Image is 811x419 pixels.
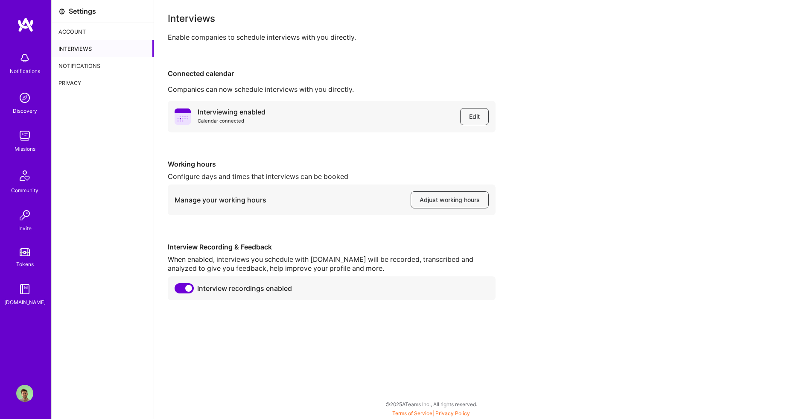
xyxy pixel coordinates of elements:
img: User Avatar [16,385,33,402]
div: Interview Recording & Feedback [168,243,496,252]
img: Invite [16,207,33,224]
i: icon Settings [58,8,65,15]
div: Account [52,23,154,40]
img: bell [16,50,33,67]
div: Interviews [168,14,797,23]
div: Invite [18,224,32,233]
img: teamwork [16,127,33,144]
div: [DOMAIN_NAME] [4,298,46,307]
a: Terms of Service [392,410,432,416]
span: | [392,410,470,416]
img: logo [17,17,34,32]
div: Tokens [16,260,34,269]
a: User Avatar [14,385,35,402]
span: Edit [469,112,480,121]
img: Community [15,165,35,186]
div: Privacy [52,74,154,91]
img: discovery [16,89,33,106]
div: Notifications [52,57,154,74]
div: Manage your working hours [175,196,266,205]
div: Missions [15,144,35,153]
div: Notifications [10,67,40,76]
div: Configure days and times that interviews can be booked [168,172,496,181]
button: Edit [460,108,489,125]
i: icon PurpleCalendar [175,108,191,125]
img: guide book [16,281,33,298]
div: Interviews [52,40,154,57]
div: Working hours [168,160,496,169]
div: Settings [69,7,96,16]
div: Connected calendar [168,69,797,78]
button: Adjust working hours [411,191,489,208]
div: Discovery [13,106,37,115]
div: Enable companies to schedule interviews with you directly. [168,33,797,42]
div: Interviewing enabled [198,108,265,117]
span: Adjust working hours [420,196,480,204]
div: © 2025 ATeams Inc., All rights reserved. [51,393,811,415]
span: Interview recordings enabled [197,284,292,293]
img: tokens [20,248,30,256]
div: Community [11,186,38,195]
div: When enabled, interviews you schedule with [DOMAIN_NAME] will be recorded, transcribed and analyz... [168,255,496,273]
a: Privacy Policy [435,410,470,416]
div: Companies can now schedule interviews with you directly. [168,85,797,94]
div: Calendar connected [198,117,265,126]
